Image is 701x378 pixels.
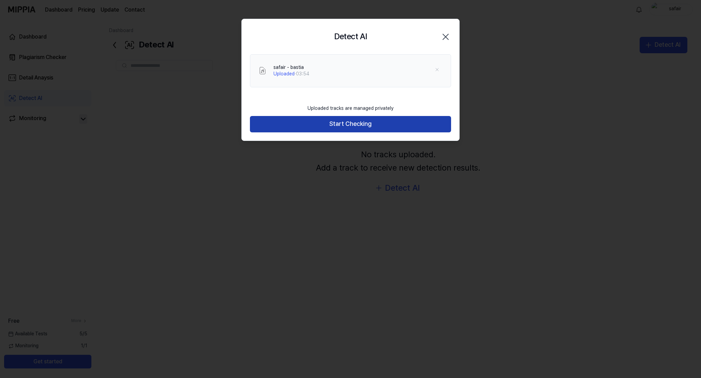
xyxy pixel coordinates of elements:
span: Uploaded [273,71,295,76]
div: safair - bastia [273,64,309,71]
h2: Detect AI [334,30,367,43]
button: Start Checking [250,116,451,132]
div: Uploaded tracks are managed privately [303,101,398,116]
div: · 03:54 [273,71,309,77]
img: File Select [258,67,267,75]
